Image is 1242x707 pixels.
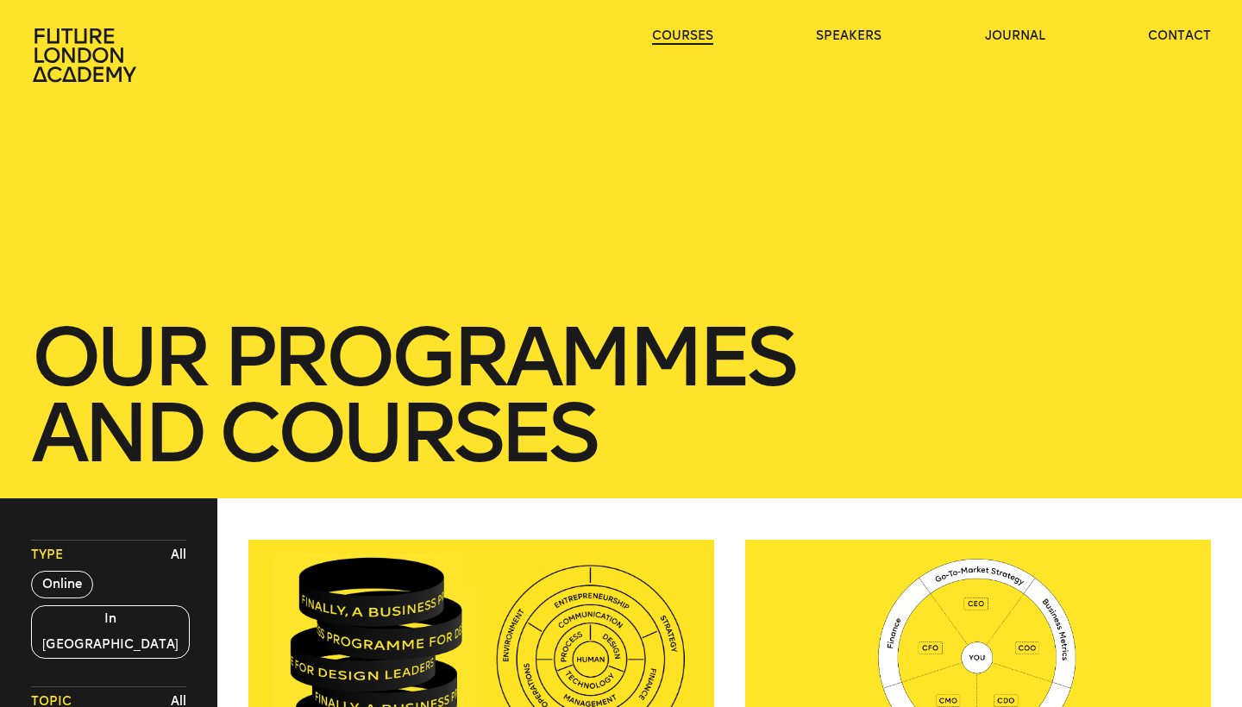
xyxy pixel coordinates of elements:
a: journal [985,28,1045,45]
h1: our Programmes and courses [31,319,1211,471]
button: All [166,542,191,568]
button: In [GEOGRAPHIC_DATA] [31,605,190,659]
a: contact [1148,28,1211,45]
a: courses [652,28,713,45]
button: Online [31,571,93,598]
span: Type [31,547,63,564]
a: speakers [816,28,881,45]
